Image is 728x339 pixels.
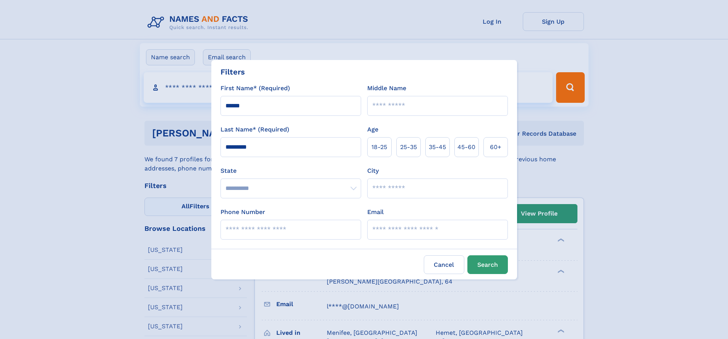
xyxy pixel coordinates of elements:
[467,255,508,274] button: Search
[371,143,387,152] span: 18‑25
[367,166,379,175] label: City
[221,208,265,217] label: Phone Number
[367,125,378,134] label: Age
[400,143,417,152] span: 25‑35
[367,84,406,93] label: Middle Name
[490,143,501,152] span: 60+
[429,143,446,152] span: 35‑45
[221,66,245,78] div: Filters
[457,143,475,152] span: 45‑60
[221,125,289,134] label: Last Name* (Required)
[221,166,361,175] label: State
[367,208,384,217] label: Email
[424,255,464,274] label: Cancel
[221,84,290,93] label: First Name* (Required)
